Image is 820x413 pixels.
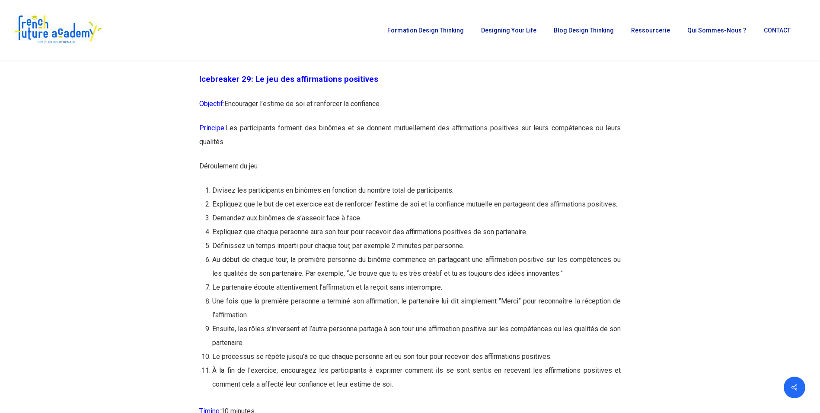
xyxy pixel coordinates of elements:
[199,100,224,108] span: Objectif:
[212,211,621,225] li: Demandez aux binômes de s’asseoir face à face.
[212,239,621,253] li: Définissez un temps imparti pour chaque tour, par exemple 2 minutes par personne.
[481,27,536,34] span: Designing Your Life
[199,97,621,121] p: Encourager l’estime de soi et renforcer la confiance.
[212,197,621,211] li: Expliquez que le but de cet exercice est de renforcer l’estime de soi et la confiance mutuelle en...
[212,184,621,197] li: Divisez les participants en binômes en fonction du nombre total de participants.
[383,27,468,33] a: Formation Design Thinking
[549,27,618,33] a: Blog Design Thinking
[627,27,674,33] a: Ressourcerie
[212,225,621,239] li: Expliquez que chaque personne aura son tour pour recevoir des affirmations positives de son parte...
[212,350,621,364] li: Le processus se répète jusqu’à ce que chaque personne ait eu son tour pour recevoir des affirmati...
[212,322,621,350] li: Ensuite, les rôles s’inversent et l’autre personne partage à son tour une affirmation positive su...
[683,27,751,33] a: Qui sommes-nous ?
[212,364,621,391] li: À la fin de l’exercice, encouragez les participants à exprimer comment ils se sont sentis en rece...
[199,124,226,132] span: Principe:
[212,294,621,322] li: Une fois que la première personne a terminé son affirmation, le partenaire lui dit simplement “Me...
[212,253,621,281] li: Au début de chaque tour, la première personne du binôme commence en partageant une affirmation po...
[759,27,795,33] a: CONTACT
[12,13,103,48] img: French Future Academy
[687,27,747,34] span: Qui sommes-nous ?
[554,27,614,34] span: Blog Design Thinking
[199,159,621,184] p: Déroulement du jeu :
[199,74,378,84] span: Icebreaker 29: Le jeu des affirmations positives
[764,27,791,34] span: CONTACT
[212,281,621,294] li: Le partenaire écoute attentivement l’affirmation et la reçoit sans interrompre.
[199,121,621,159] p: Les participants forment des binômes et se donnent mutuellement des affirmations positives sur le...
[477,27,541,33] a: Designing Your Life
[387,27,464,34] span: Formation Design Thinking
[631,27,670,34] span: Ressourcerie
